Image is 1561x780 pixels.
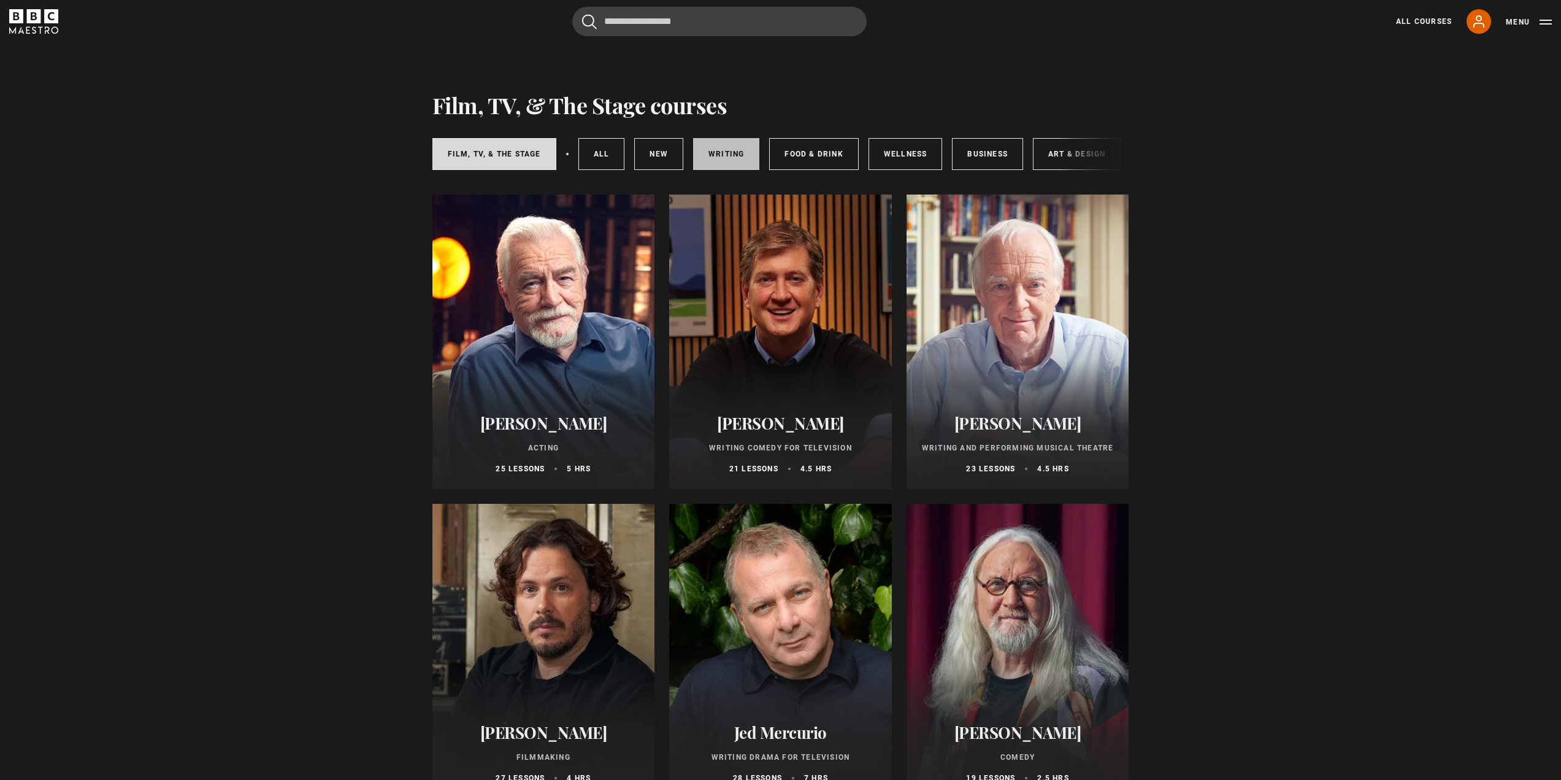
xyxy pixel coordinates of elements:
a: All [578,138,625,170]
p: 21 lessons [729,463,778,474]
a: [PERSON_NAME] Acting 25 lessons 5 hrs [432,195,655,489]
a: Art & Design [1033,138,1121,170]
p: 5 hrs [567,463,591,474]
a: Film, TV, & The Stage [432,138,556,170]
a: All Courses [1396,16,1452,27]
h2: [PERSON_NAME] [447,414,640,433]
h2: Jed Mercurio [684,723,877,742]
h1: Film, TV, & The Stage courses [432,92,727,118]
p: Writing and Performing Musical Theatre [921,442,1114,454]
a: Business [952,138,1023,170]
p: Comedy [921,752,1114,763]
p: Writing Comedy for Television [684,442,877,454]
p: 23 lessons [966,463,1015,474]
h2: [PERSON_NAME] [921,414,1114,433]
a: Food & Drink [769,138,858,170]
h2: [PERSON_NAME] [684,414,877,433]
a: Writing [693,138,759,170]
p: 4.5 hrs [1037,463,1068,474]
p: Filmmaking [447,752,640,763]
a: [PERSON_NAME] Writing Comedy for Television 21 lessons 4.5 hrs [669,195,892,489]
p: Acting [447,442,640,454]
p: 4.5 hrs [800,463,832,474]
p: 25 lessons [496,463,545,474]
a: [PERSON_NAME] Writing and Performing Musical Theatre 23 lessons 4.5 hrs [907,195,1129,489]
a: New [634,138,683,170]
button: Toggle navigation [1506,16,1552,28]
h2: [PERSON_NAME] [447,723,640,742]
svg: BBC Maestro [9,9,58,34]
a: Wellness [869,138,943,170]
h2: [PERSON_NAME] [921,723,1114,742]
button: Submit the search query [582,14,597,29]
input: Search [572,7,867,36]
p: Writing Drama for Television [684,752,877,763]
